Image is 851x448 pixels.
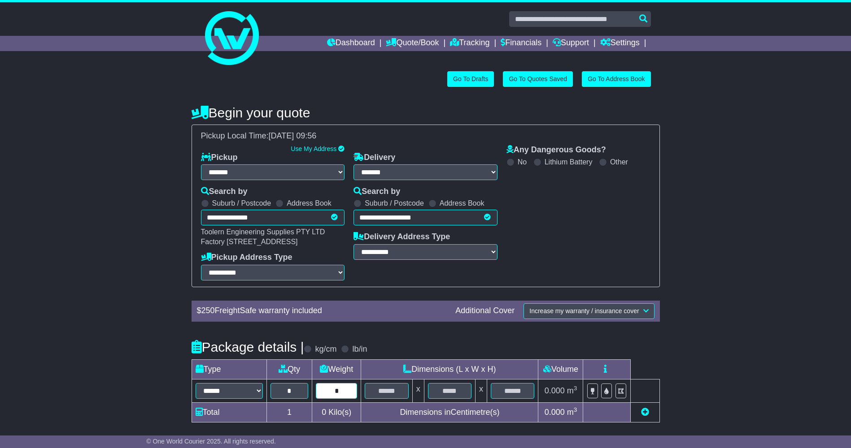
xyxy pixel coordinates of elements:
label: Search by [353,187,400,197]
span: m [567,408,577,417]
span: m [567,386,577,395]
label: Suburb / Postcode [365,199,424,207]
td: Qty [266,359,312,379]
label: kg/cm [315,345,336,354]
td: x [412,379,424,402]
div: $ FreightSafe warranty included [192,306,451,316]
td: Dimensions (L x W x H) [361,359,538,379]
a: Quote/Book [386,36,439,51]
label: No [518,158,527,166]
a: Tracking [450,36,489,51]
a: Support [553,36,589,51]
label: Pickup Address Type [201,253,292,263]
button: Increase my warranty / insurance cover [524,303,654,319]
label: Address Book [287,199,332,207]
span: Factory [STREET_ADDRESS] [201,238,298,246]
a: Go To Drafts [447,71,494,87]
a: Settings [600,36,640,51]
label: lb/in [352,345,367,354]
label: Search by [201,187,248,197]
span: 0 [322,408,326,417]
span: © One World Courier 2025. All rights reserved. [146,438,276,445]
label: Lithium Battery [545,158,593,166]
td: x [476,379,487,402]
span: Increase my warranty / insurance cover [529,307,639,314]
label: Pickup [201,153,238,163]
td: Volume [538,359,583,379]
span: 0.000 [545,386,565,395]
td: Weight [312,359,361,379]
span: 250 [201,306,215,315]
td: Total [192,402,266,422]
a: Dashboard [327,36,375,51]
div: Additional Cover [451,306,519,316]
label: Any Dangerous Goods? [506,145,606,155]
h4: Begin your quote [192,105,660,120]
div: Pickup Local Time: [196,131,655,141]
a: Go To Quotes Saved [503,71,573,87]
td: Kilo(s) [312,402,361,422]
sup: 3 [574,406,577,413]
span: Toolern Engineering Supplies PTY LTD [201,228,325,236]
span: 0.000 [545,408,565,417]
label: Suburb / Postcode [212,199,271,207]
a: Use My Address [291,145,336,152]
td: Dimensions in Centimetre(s) [361,402,538,422]
label: Address Book [440,199,484,207]
a: Go To Address Book [582,71,650,87]
a: Add new item [641,408,649,417]
span: [DATE] 09:56 [269,131,317,140]
label: Delivery Address Type [353,232,450,242]
a: Financials [501,36,541,51]
label: Delivery [353,153,395,163]
h4: Package details | [192,340,304,354]
td: Type [192,359,266,379]
sup: 3 [574,385,577,392]
td: 1 [266,402,312,422]
label: Other [610,158,628,166]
